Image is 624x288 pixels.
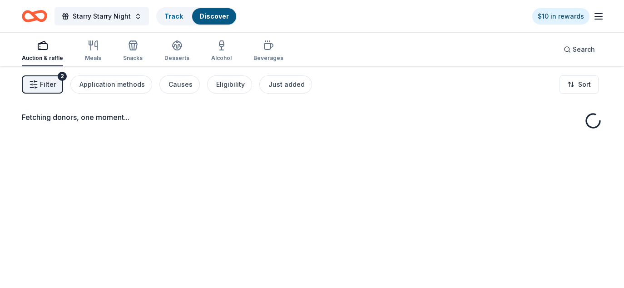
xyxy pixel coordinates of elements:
button: Alcohol [211,36,232,66]
div: Application methods [79,79,145,90]
button: Snacks [123,36,143,66]
a: $10 in rewards [532,8,589,25]
div: Auction & raffle [22,55,63,62]
span: Filter [40,79,56,90]
a: Home [22,5,47,27]
span: Sort [578,79,591,90]
button: TrackDiscover [156,7,237,25]
button: Desserts [164,36,189,66]
div: 2 [58,72,67,81]
button: Eligibility [207,75,252,94]
span: Starry Starry Night [73,11,131,22]
button: Causes [159,75,200,94]
div: Desserts [164,55,189,62]
a: Track [164,12,183,20]
div: Just added [268,79,305,90]
button: Filter2 [22,75,63,94]
span: Search [573,44,595,55]
div: Fetching donors, one moment... [22,112,602,123]
div: Snacks [123,55,143,62]
button: Meals [85,36,101,66]
button: Sort [560,75,599,94]
div: Causes [168,79,193,90]
div: Eligibility [216,79,245,90]
a: Discover [199,12,229,20]
button: Application methods [70,75,152,94]
button: Starry Starry Night [54,7,149,25]
button: Auction & raffle [22,36,63,66]
div: Alcohol [211,55,232,62]
button: Beverages [253,36,283,66]
div: Meals [85,55,101,62]
button: Just added [259,75,312,94]
div: Beverages [253,55,283,62]
button: Search [556,40,602,59]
